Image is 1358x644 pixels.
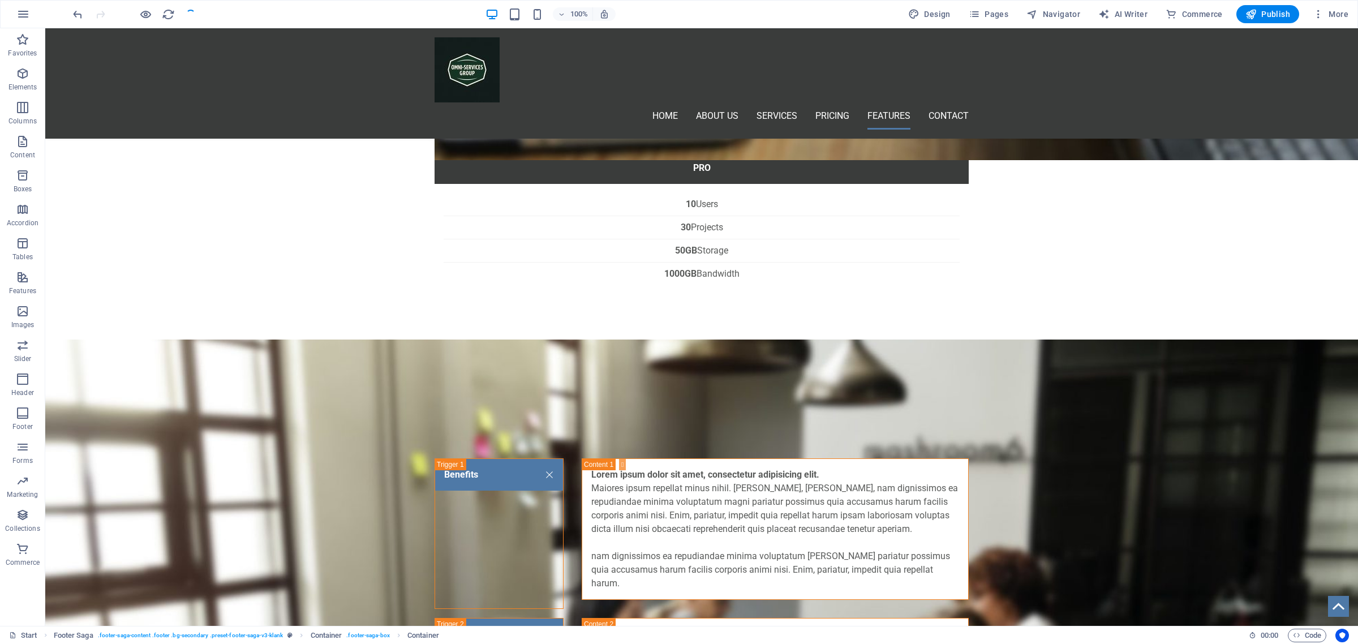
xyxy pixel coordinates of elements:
span: Pages [969,8,1008,20]
span: AI Writer [1098,8,1148,20]
i: Undo: Change main axis (Ctrl+Z) [71,8,84,21]
p: Columns [8,117,37,126]
button: 100% [553,7,593,21]
p: Slider [14,354,32,363]
h6: 100% [570,7,588,21]
button: reload [161,7,175,21]
button: Publish [1236,5,1299,23]
button: Design [904,5,955,23]
span: Code [1293,629,1321,642]
i: This element is a customizable preset [287,632,293,638]
p: Features [9,286,36,295]
span: : [1269,631,1270,639]
p: Accordion [7,218,38,227]
button: AI Writer [1094,5,1152,23]
p: Boxes [14,184,32,194]
p: Commerce [6,558,40,567]
button: Usercentrics [1335,629,1349,642]
button: Pages [964,5,1013,23]
a: Click to cancel selection. Double-click to open Pages [9,629,37,642]
span: Navigator [1026,8,1080,20]
h6: Session time [1249,629,1279,642]
span: More [1313,8,1348,20]
span: . footer-saga-box [346,629,390,642]
span: Click to select. Double-click to edit [311,629,342,642]
p: Content [10,151,35,160]
button: undo [71,7,84,21]
i: On resize automatically adjust zoom level to fit chosen device. [599,9,609,19]
p: Favorites [8,49,37,58]
span: 00 00 [1261,629,1278,642]
button: Navigator [1022,5,1085,23]
span: Click to select. Double-click to edit [54,629,93,642]
p: Header [11,388,34,397]
div: Design (Ctrl+Alt+Y) [904,5,955,23]
span: . footer-saga-content .footer .bg-secondary .preset-footer-saga-v3-klank [98,629,283,642]
p: Footer [12,422,33,431]
p: Forms [12,456,33,465]
p: Elements [8,83,37,92]
button: Code [1288,629,1326,642]
p: Images [11,320,35,329]
p: Tables [12,252,33,261]
p: Collections [5,524,40,533]
span: Design [908,8,951,20]
button: Commerce [1161,5,1227,23]
nav: breadcrumb [54,629,439,642]
span: Click to select. Double-click to edit [407,629,439,642]
span: Publish [1245,8,1290,20]
button: More [1308,5,1353,23]
p: Marketing [7,490,38,499]
span: Commerce [1166,8,1223,20]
